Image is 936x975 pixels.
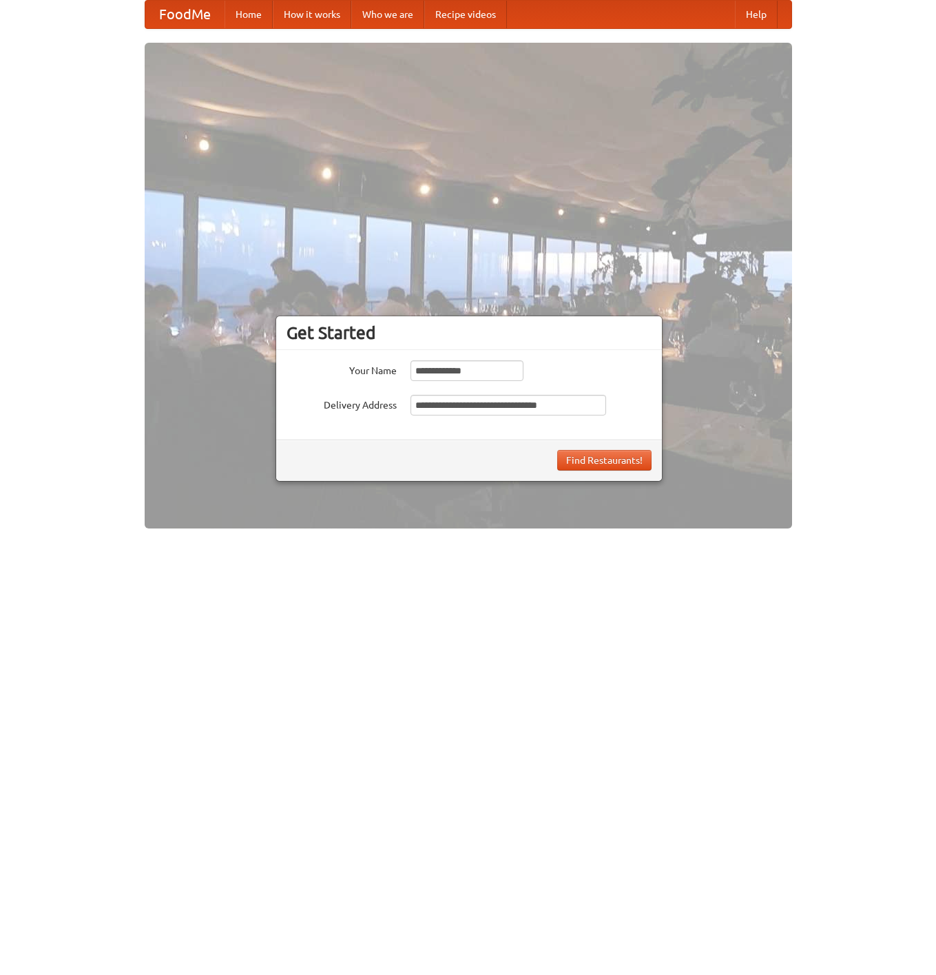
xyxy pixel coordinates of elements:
label: Your Name [287,360,397,378]
a: Who we are [351,1,424,28]
a: FoodMe [145,1,225,28]
a: Help [735,1,778,28]
h3: Get Started [287,322,652,343]
a: Home [225,1,273,28]
label: Delivery Address [287,395,397,412]
a: Recipe videos [424,1,507,28]
button: Find Restaurants! [557,450,652,471]
a: How it works [273,1,351,28]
